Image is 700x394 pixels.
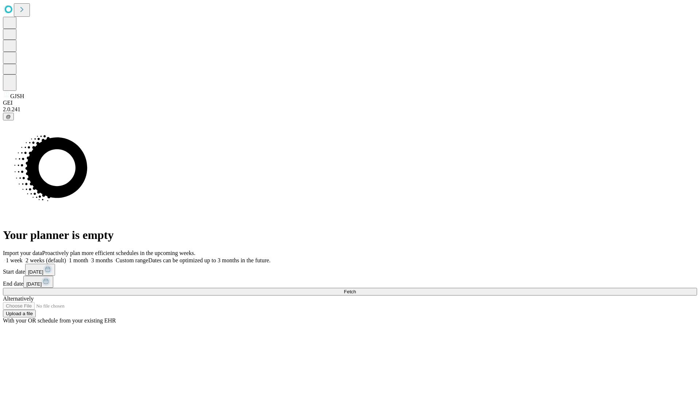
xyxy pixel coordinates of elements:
span: Proactively plan more efficient schedules in the upcoming weeks. [42,250,195,256]
span: Fetch [344,289,356,294]
span: 1 week [6,257,23,263]
button: Upload a file [3,310,36,317]
span: Alternatively [3,295,34,302]
div: 2.0.241 [3,106,697,113]
div: Start date [3,264,697,276]
span: 3 months [91,257,113,263]
span: 1 month [69,257,88,263]
span: Dates can be optimized up to 3 months in the future. [148,257,271,263]
div: End date [3,276,697,288]
span: With your OR schedule from your existing EHR [3,317,116,324]
button: Fetch [3,288,697,295]
span: 2 weeks (default) [26,257,66,263]
span: Custom range [116,257,148,263]
div: GEI [3,100,697,106]
button: [DATE] [23,276,53,288]
button: @ [3,113,14,120]
button: [DATE] [25,264,55,276]
h1: Your planner is empty [3,228,697,242]
span: [DATE] [26,281,42,287]
span: @ [6,114,11,119]
span: [DATE] [28,269,43,275]
span: GJSH [10,93,24,99]
span: Import your data [3,250,42,256]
